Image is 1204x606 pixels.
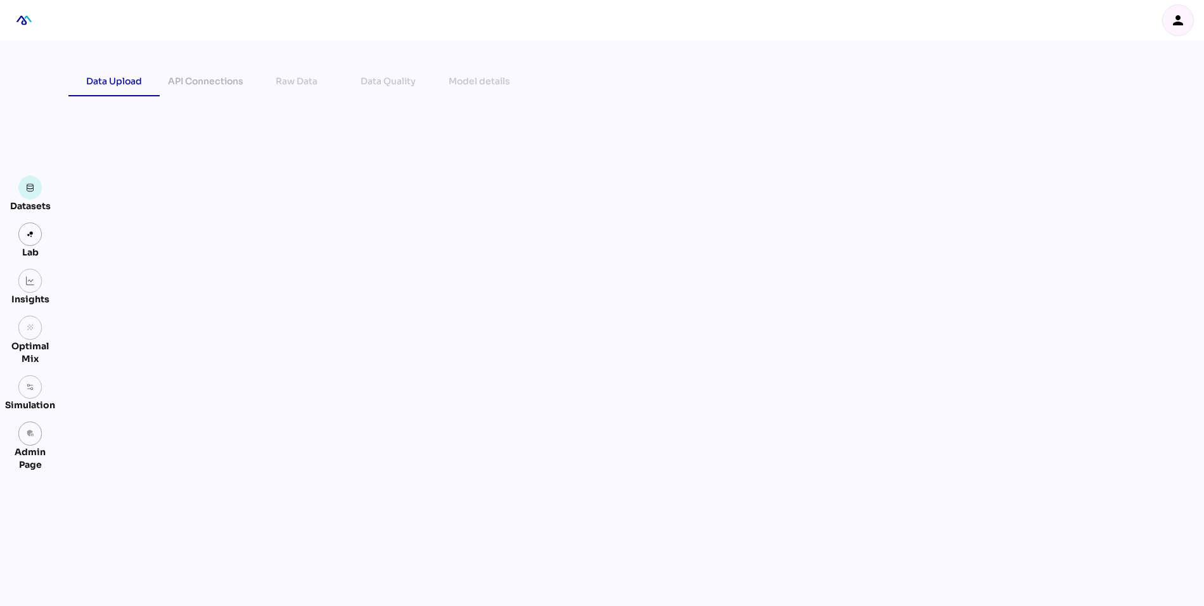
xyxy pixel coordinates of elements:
[26,383,35,392] img: settings.svg
[5,446,55,471] div: Admin Page
[86,74,142,89] div: Data Upload
[10,200,51,212] div: Datasets
[5,399,55,411] div: Simulation
[26,276,35,285] img: graph.svg
[276,74,317,89] div: Raw Data
[26,323,35,332] i: grain
[1170,13,1186,28] i: person
[449,74,510,89] div: Model details
[26,183,35,192] img: data.svg
[26,230,35,239] img: lab.svg
[11,293,49,306] div: Insights
[26,429,35,438] i: admin_panel_settings
[361,74,416,89] div: Data Quality
[5,340,55,365] div: Optimal Mix
[10,6,38,34] div: mediaROI
[16,246,44,259] div: Lab
[168,74,243,89] div: API Connections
